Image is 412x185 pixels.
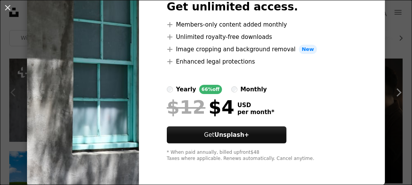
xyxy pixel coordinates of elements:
input: yearly66%off [167,86,173,92]
div: yearly [176,85,196,94]
li: Enhanced legal protections [167,57,357,66]
input: monthly [231,86,237,92]
span: $12 [167,97,205,117]
div: monthly [241,85,267,94]
li: Unlimited royalty-free downloads [167,32,357,42]
span: New [299,45,317,54]
strong: Unsplash+ [214,131,249,138]
span: USD [237,102,275,109]
li: Image cropping and background removal [167,45,357,54]
span: per month * [237,109,275,116]
div: * When paid annually, billed upfront $48 Taxes where applicable. Renews automatically. Cancel any... [167,150,357,162]
div: $4 [167,97,234,117]
div: 66% off [199,85,222,94]
li: Members-only content added monthly [167,20,357,29]
button: GetUnsplash+ [167,126,287,143]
